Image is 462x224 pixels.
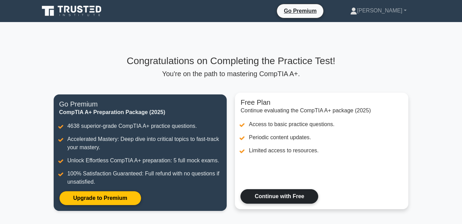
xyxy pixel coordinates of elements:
p: You're on the path to mastering CompTIA A+. [54,70,409,78]
a: [PERSON_NAME] [334,4,423,18]
h3: Congratulations on Completing the Practice Test! [54,55,409,67]
a: Continue with Free [240,189,318,204]
a: Go Premium [280,7,321,15]
a: Upgrade to Premium [59,191,141,205]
